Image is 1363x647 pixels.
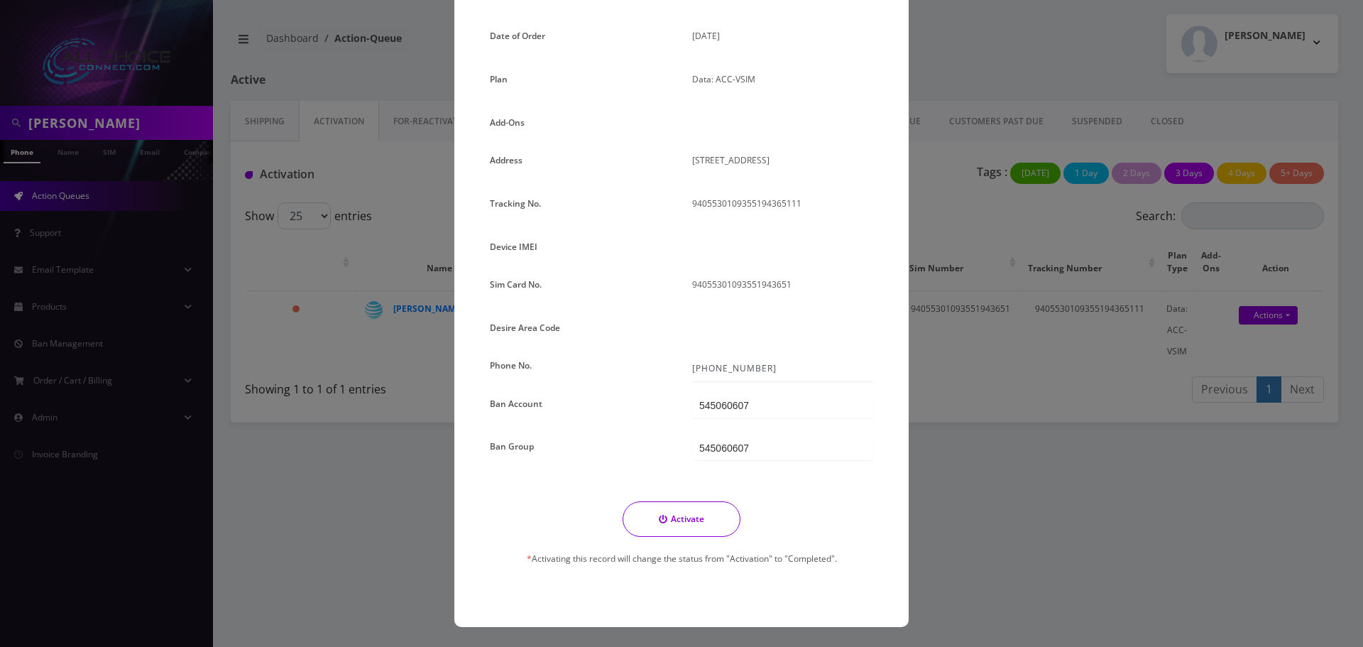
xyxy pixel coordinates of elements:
[692,193,873,214] p: 9405530109355194365111
[490,548,873,569] p: Activating this record will change the status from "Activation" to "Completed".
[692,274,873,295] p: 94055301093551943651
[692,69,873,89] p: Data: ACC-VSIM
[623,501,740,537] button: Activate
[490,317,560,338] label: Desire Area Code
[490,150,522,170] label: Address
[490,274,542,295] label: Sim Card No.
[490,355,532,376] label: Phone No.
[490,112,525,133] label: Add-Ons
[692,26,873,46] p: [DATE]
[699,441,749,455] div: 545060607
[490,436,534,457] label: Ban Group
[490,193,541,214] label: Tracking No.
[490,26,545,46] label: Date of Order
[692,150,873,170] p: [STREET_ADDRESS]
[490,393,542,414] label: Ban Account
[699,398,749,413] div: 545060607
[490,69,508,89] label: Plan
[490,236,537,257] label: Device IMEI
